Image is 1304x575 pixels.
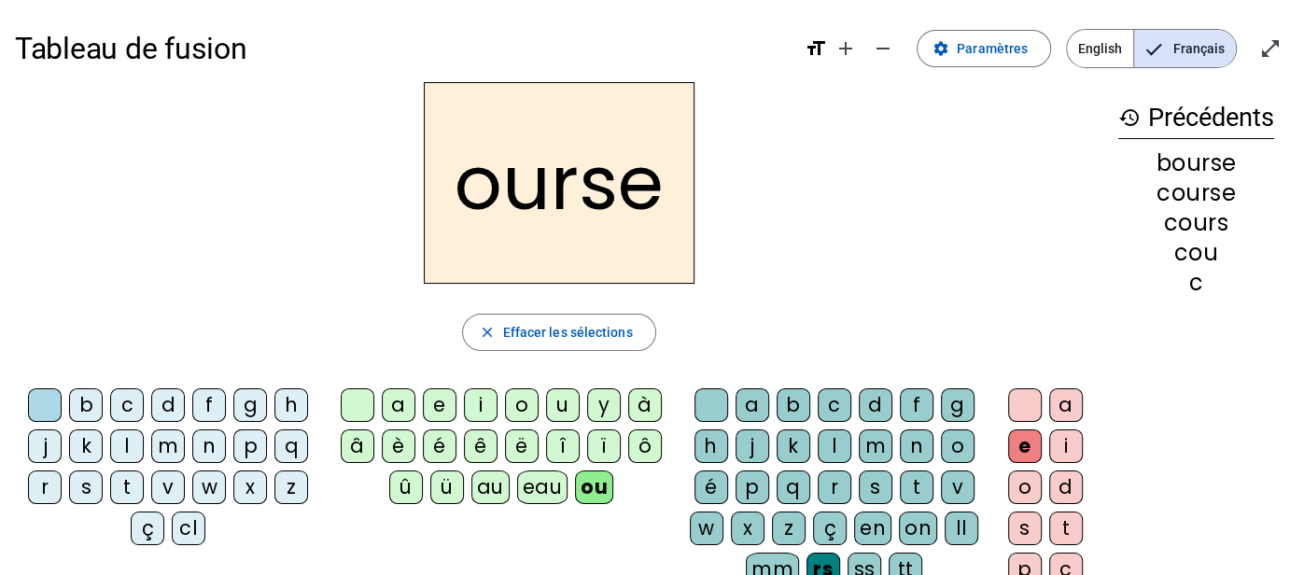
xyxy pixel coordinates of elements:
[957,37,1028,60] span: Paramètres
[423,388,456,422] div: e
[151,388,185,422] div: d
[736,470,769,504] div: p
[502,321,632,344] span: Effacer les sélections
[900,429,933,463] div: n
[151,470,185,504] div: v
[899,512,937,545] div: on
[736,429,769,463] div: j
[813,512,847,545] div: ç
[694,470,728,504] div: é
[917,30,1051,67] button: Paramètres
[131,512,164,545] div: ç
[690,512,723,545] div: w
[628,388,662,422] div: à
[110,429,144,463] div: l
[546,388,580,422] div: u
[1252,30,1289,67] button: Entrer en plein écran
[805,37,827,60] mat-icon: format_size
[28,429,62,463] div: j
[818,388,851,422] div: c
[777,429,810,463] div: k
[859,429,892,463] div: m
[341,429,374,463] div: â
[192,470,226,504] div: w
[854,512,891,545] div: en
[274,470,308,504] div: z
[172,512,205,545] div: cl
[69,429,103,463] div: k
[731,512,764,545] div: x
[1049,429,1083,463] div: i
[274,388,308,422] div: h
[818,470,851,504] div: r
[1118,212,1274,234] div: cours
[274,429,308,463] div: q
[464,388,498,422] div: i
[382,429,415,463] div: è
[575,470,613,504] div: ou
[28,470,62,504] div: r
[628,429,662,463] div: ô
[1134,30,1236,67] span: Français
[1118,242,1274,264] div: cou
[1118,182,1274,204] div: course
[462,314,655,351] button: Effacer les sélections
[423,429,456,463] div: é
[945,512,978,545] div: ll
[941,470,974,504] div: v
[777,470,810,504] div: q
[1008,429,1042,463] div: e
[859,470,892,504] div: s
[233,470,267,504] div: x
[424,82,694,284] h2: ourse
[15,19,790,78] h1: Tableau de fusion
[859,388,892,422] div: d
[478,324,495,341] mat-icon: close
[233,388,267,422] div: g
[430,470,464,504] div: ü
[151,429,185,463] div: m
[777,388,810,422] div: b
[587,388,621,422] div: y
[827,30,864,67] button: Augmenter la taille de la police
[900,388,933,422] div: f
[1118,106,1141,129] mat-icon: history
[864,30,902,67] button: Diminuer la taille de la police
[382,388,415,422] div: a
[1118,152,1274,175] div: bourse
[517,470,568,504] div: eau
[932,40,949,57] mat-icon: settings
[694,429,728,463] div: h
[1008,512,1042,545] div: s
[1049,388,1083,422] div: a
[941,388,974,422] div: g
[872,37,894,60] mat-icon: remove
[818,429,851,463] div: l
[233,429,267,463] div: p
[1259,37,1282,60] mat-icon: open_in_full
[69,470,103,504] div: s
[546,429,580,463] div: î
[505,429,539,463] div: ë
[389,470,423,504] div: û
[1067,30,1133,67] span: English
[1066,29,1237,68] mat-button-toggle-group: Language selection
[69,388,103,422] div: b
[505,388,539,422] div: o
[110,470,144,504] div: t
[110,388,144,422] div: c
[772,512,806,545] div: z
[1118,272,1274,294] div: c
[900,470,933,504] div: t
[464,429,498,463] div: ê
[192,429,226,463] div: n
[941,429,974,463] div: o
[1049,512,1083,545] div: t
[1118,97,1274,139] h3: Précédents
[471,470,510,504] div: au
[736,388,769,422] div: a
[834,37,857,60] mat-icon: add
[587,429,621,463] div: ï
[1049,470,1083,504] div: d
[192,388,226,422] div: f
